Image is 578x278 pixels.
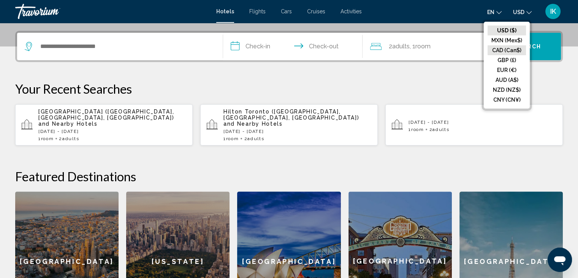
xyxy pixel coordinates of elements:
button: Hilton Toronto ([GEOGRAPHIC_DATA], [GEOGRAPHIC_DATA], [GEOGRAPHIC_DATA]) and Nearby Hotels[DATE] ... [200,104,378,146]
div: Search widget [17,33,561,60]
p: [DATE] - [DATE] [38,129,187,134]
span: Adults [62,136,79,141]
button: EUR (€) [488,65,526,75]
button: NZD (NZ$) [488,85,526,95]
span: and Nearby Hotels [38,121,98,127]
a: Cars [281,8,292,14]
span: , 1 [409,41,430,52]
button: Change language [487,6,502,18]
span: 1 [38,136,54,141]
button: Travelers: 2 adults, 0 children [363,33,495,60]
button: MXN (Mex$) [488,35,526,45]
span: Hilton Toronto ([GEOGRAPHIC_DATA], [GEOGRAPHIC_DATA], [GEOGRAPHIC_DATA]) [223,109,359,121]
span: 2 [429,127,449,132]
a: Hotels [216,8,234,14]
button: [DATE] - [DATE]1Room2Adults [385,104,563,146]
a: Travorium [15,4,209,19]
span: Room [415,43,430,50]
p: [DATE] - [DATE] [409,120,557,125]
span: Adults [432,127,449,132]
span: Adults [247,136,264,141]
span: USD [513,9,524,15]
span: 1 [409,127,424,132]
span: Room [226,136,239,141]
span: 2 [388,41,409,52]
span: Room [41,136,54,141]
button: CNY (CN¥) [488,95,526,105]
span: [GEOGRAPHIC_DATA] ([GEOGRAPHIC_DATA], [GEOGRAPHIC_DATA], [GEOGRAPHIC_DATA]) [38,109,174,121]
a: Activities [340,8,362,14]
button: GBP (£) [488,55,526,65]
span: Room [411,127,424,132]
p: [DATE] - [DATE] [223,129,372,134]
span: 2 [244,136,264,141]
button: USD ($) [488,26,526,35]
span: IK [550,8,556,15]
span: en [487,9,494,15]
h2: Featured Destinations [15,169,563,184]
a: Flights [249,8,266,14]
button: CAD (Can$) [488,45,526,55]
span: 1 [223,136,239,141]
iframe: Button to launch messaging window [548,248,572,272]
span: 2 [59,136,79,141]
button: Change currency [513,6,532,18]
button: Check in and out dates [223,33,363,60]
span: Adults [392,43,409,50]
span: and Nearby Hotels [223,121,283,127]
button: [GEOGRAPHIC_DATA] ([GEOGRAPHIC_DATA], [GEOGRAPHIC_DATA], [GEOGRAPHIC_DATA]) and Nearby Hotels[DAT... [15,104,193,146]
a: Cruises [307,8,325,14]
button: AUD (A$) [488,75,526,85]
button: User Menu [543,3,563,19]
p: Your Recent Searches [15,81,563,96]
